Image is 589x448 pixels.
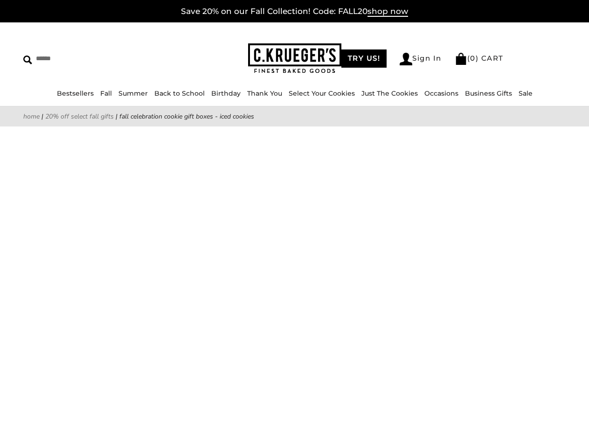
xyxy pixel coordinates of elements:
span: shop now [367,7,408,17]
img: C.KRUEGER'S [248,43,341,74]
a: Business Gifts [465,89,512,98]
span: Fall Celebration Cookie Gift Boxes - Iced Cookies [119,112,254,121]
a: (0) CART [455,54,504,63]
a: Select Your Cookies [289,89,355,98]
a: TRY US! [341,49,387,68]
span: | [116,112,118,121]
a: Thank You [247,89,282,98]
img: Search [23,56,32,64]
a: Home [23,112,40,121]
a: Summer [118,89,148,98]
a: Back to School [154,89,205,98]
a: Sale [519,89,533,98]
a: Sign In [400,53,442,65]
img: Account [400,53,412,65]
nav: breadcrumbs [23,111,566,122]
a: 20% Off Select Fall Gifts [45,112,114,121]
span: 0 [470,54,476,63]
a: Occasions [424,89,458,98]
a: Bestsellers [57,89,94,98]
a: Fall [100,89,112,98]
a: Birthday [211,89,241,98]
a: Just The Cookies [361,89,418,98]
span: | [42,112,43,121]
input: Search [23,51,147,66]
a: Save 20% on our Fall Collection! Code: FALL20shop now [181,7,408,17]
img: Bag [455,53,467,65]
